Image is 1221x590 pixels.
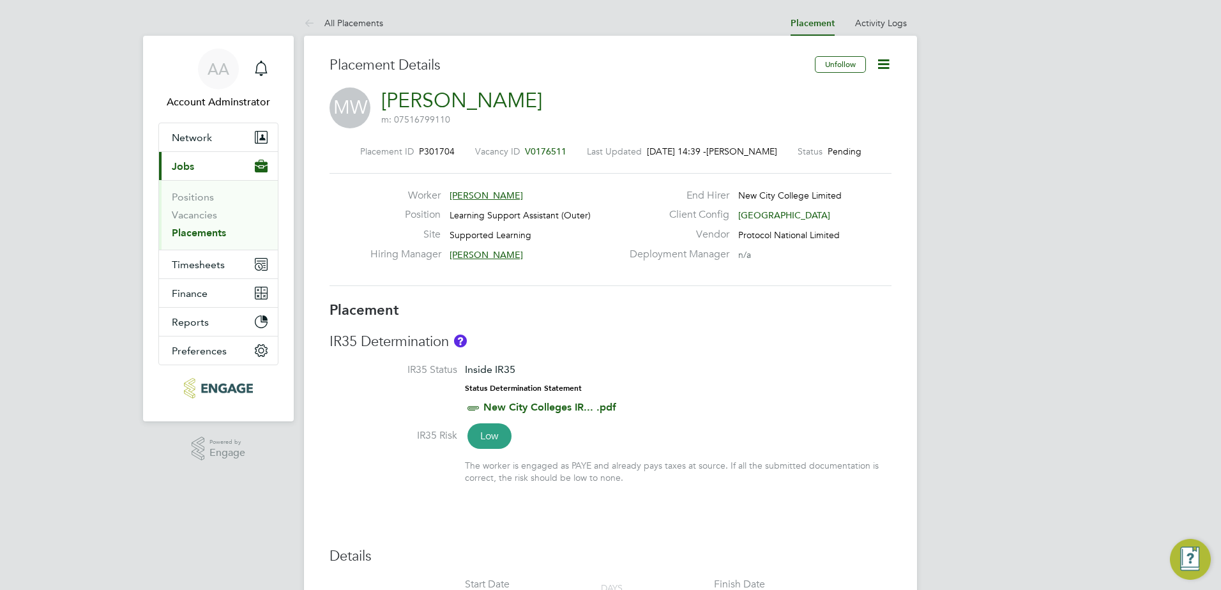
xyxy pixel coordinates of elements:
[184,378,252,398] img: protocol-logo-retina.png
[647,146,706,157] span: [DATE] 14:39 -
[855,17,907,29] a: Activity Logs
[172,316,209,328] span: Reports
[360,146,414,157] label: Placement ID
[158,95,278,110] span: Account Adminstrator
[450,190,523,201] span: [PERSON_NAME]
[159,308,278,336] button: Reports
[330,301,399,319] b: Placement
[381,114,450,125] span: m: 07516799110
[143,36,294,421] nav: Main navigation
[622,208,729,222] label: Client Config
[465,460,891,483] div: The worker is engaged as PAYE and already pays taxes at source. If all the submitted documentatio...
[465,363,515,375] span: Inside IR35
[158,49,278,110] a: AAAccount Adminstrator
[330,87,370,128] span: MW
[158,378,278,398] a: Go to home page
[370,228,441,241] label: Site
[159,123,278,151] button: Network
[622,248,729,261] label: Deployment Manager
[450,209,591,221] span: Learning Support Assistant (Outer)
[622,189,729,202] label: End Hirer
[370,189,441,202] label: Worker
[738,249,751,261] span: n/a
[330,547,891,566] h3: Details
[172,132,212,144] span: Network
[483,401,616,413] a: New City Colleges IR... .pdf
[815,56,866,73] button: Unfollow
[159,337,278,365] button: Preferences
[172,160,194,172] span: Jobs
[828,146,861,157] span: Pending
[159,152,278,180] button: Jobs
[172,345,227,357] span: Preferences
[454,335,467,347] button: About IR35
[450,229,531,241] span: Supported Learning
[172,191,214,203] a: Positions
[419,146,455,157] span: P301704
[172,259,225,271] span: Timesheets
[467,423,512,449] span: Low
[587,146,642,157] label: Last Updated
[330,363,457,377] label: IR35 Status
[159,250,278,278] button: Timesheets
[172,287,208,299] span: Finance
[209,448,245,458] span: Engage
[798,146,823,157] label: Status
[450,249,523,261] span: [PERSON_NAME]
[706,146,777,157] span: [PERSON_NAME]
[370,248,441,261] label: Hiring Manager
[330,333,891,351] h3: IR35 Determination
[159,279,278,307] button: Finance
[525,146,566,157] span: V0176511
[192,437,246,461] a: Powered byEngage
[738,209,830,221] span: [GEOGRAPHIC_DATA]
[370,208,441,222] label: Position
[159,180,278,250] div: Jobs
[208,61,229,77] span: AA
[1170,539,1211,580] button: Engage Resource Center
[172,209,217,221] a: Vacancies
[738,229,840,241] span: Protocol National Limited
[172,227,226,239] a: Placements
[330,56,805,75] h3: Placement Details
[475,146,520,157] label: Vacancy ID
[209,437,245,448] span: Powered by
[381,88,542,113] a: [PERSON_NAME]
[304,17,383,29] a: All Placements
[622,228,729,241] label: Vendor
[330,429,457,442] label: IR35 Risk
[465,384,582,393] strong: Status Determination Statement
[738,190,842,201] span: New City College Limited
[791,18,835,29] a: Placement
